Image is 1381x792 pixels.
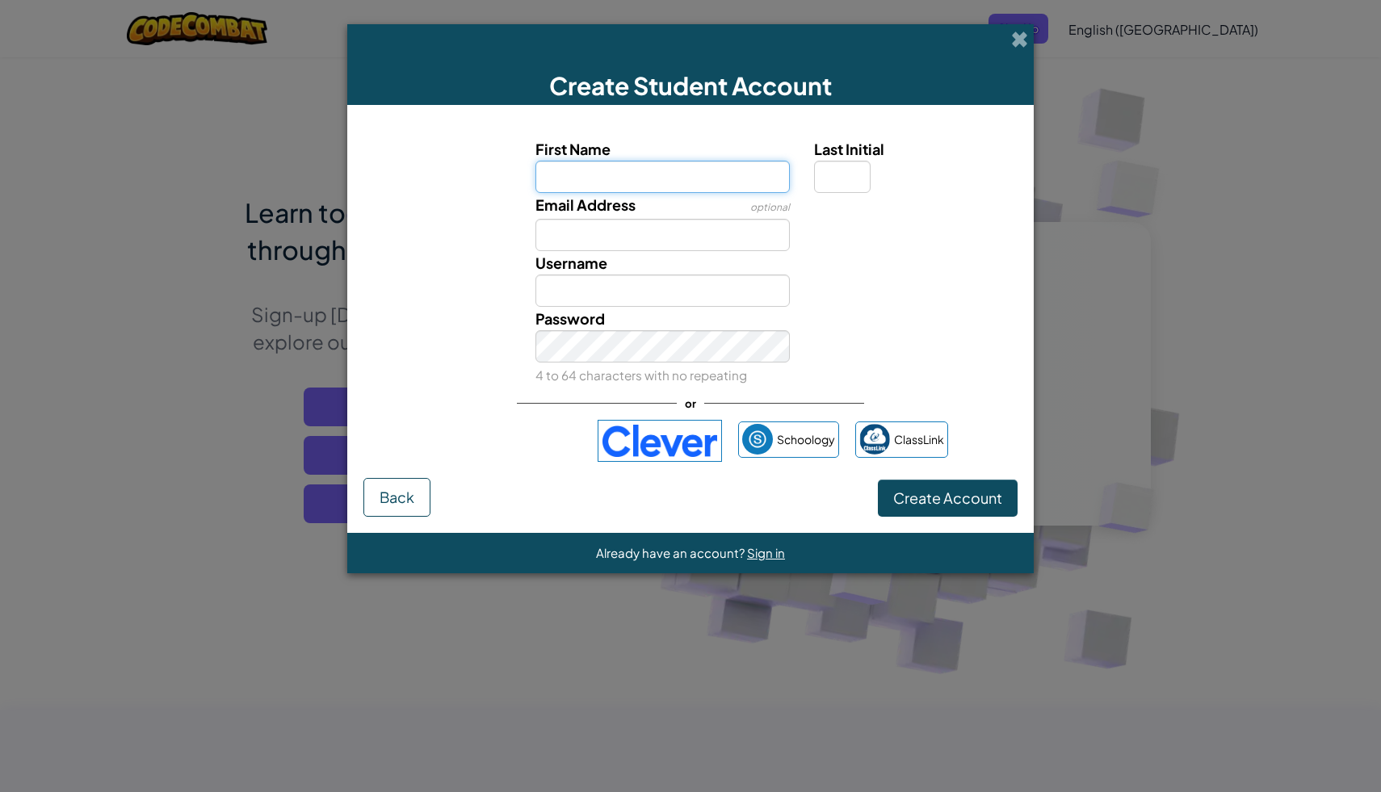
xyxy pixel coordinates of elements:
iframe: Sign in with Google Button [425,423,590,459]
button: Back [363,478,430,517]
span: Email Address [535,195,636,214]
a: Sign in [747,545,785,560]
span: ClassLink [894,428,944,451]
button: Create Account [878,480,1018,517]
span: or [677,392,704,415]
span: Create Student Account [549,70,832,101]
span: First Name [535,140,611,158]
span: Already have an account? [596,545,747,560]
span: Back [380,488,414,506]
span: Last Initial [814,140,884,158]
small: 4 to 64 characters with no repeating [535,367,747,383]
span: Schoology [777,428,835,451]
img: schoology.png [742,424,773,455]
img: classlink-logo-small.png [859,424,890,455]
img: clever-logo-blue.png [598,420,722,462]
span: Username [535,254,607,272]
span: optional [750,201,790,213]
span: Create Account [893,488,1002,507]
span: Password [535,309,605,328]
